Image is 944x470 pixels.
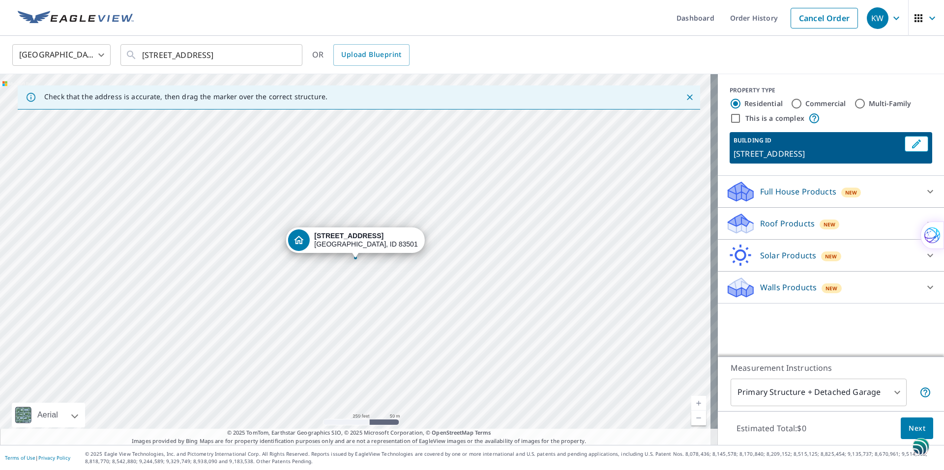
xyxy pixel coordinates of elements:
[12,41,111,69] div: [GEOGRAPHIC_DATA]
[731,362,931,374] p: Measurement Instructions
[726,244,936,267] div: Solar ProductsNew
[726,212,936,235] div: Roof ProductsNew
[44,92,327,101] p: Check that the address is accurate, then drag the marker over the correct structure.
[745,113,804,123] label: This is a complex
[913,437,929,455] img: svg+xml;base64,PHN2ZyB3aWR0aD0iNDgiIGhlaWdodD0iNDgiIHZpZXdCb3g9IjAgMCA0OCA0OCIgZmlsbD0ibm9uZSIgeG...
[760,249,816,261] p: Solar Products
[5,454,35,461] a: Terms of Use
[12,403,85,427] div: Aerial
[791,8,858,28] a: Cancel Order
[227,429,491,437] span: © 2025 TomTom, Earthstar Geographics SIO, © 2025 Microsoft Corporation, ©
[85,450,939,465] p: © 2025 Eagle View Technologies, Inc. and Pictometry International Corp. All Rights Reserved. Repo...
[905,136,928,152] button: Edit building 1
[867,7,888,29] div: KW
[38,454,70,461] a: Privacy Policy
[34,403,61,427] div: Aerial
[314,232,383,240] strong: [STREET_ADDRESS]
[730,86,932,95] div: PROPERTY TYPE
[901,417,933,440] button: Next
[734,148,901,160] p: [STREET_ADDRESS]
[341,49,401,61] span: Upload Blueprint
[760,186,836,197] p: Full House Products
[142,41,282,69] input: Search by address or latitude-longitude
[726,276,936,299] div: Walls ProductsNew
[691,396,706,411] a: Current Level 17, Zoom In
[909,422,925,435] span: Next
[919,387,931,398] span: Your report will include the primary structure and a detached garage if one exists.
[5,455,70,461] p: |
[731,379,907,406] div: Primary Structure + Detached Garage
[314,232,417,249] div: [GEOGRAPHIC_DATA], ID 83501
[726,180,936,203] div: Full House ProductsNew
[475,429,491,436] a: Terms
[432,429,473,436] a: OpenStreetMap
[18,11,134,26] img: EV Logo
[760,281,817,293] p: Walls Products
[805,99,846,109] label: Commercial
[312,44,410,66] div: OR
[869,99,912,109] label: Multi-Family
[683,91,696,104] button: Close
[734,136,771,144] p: BUILDING ID
[825,252,837,260] span: New
[333,44,409,66] a: Upload Blueprint
[845,189,857,196] span: New
[744,99,783,109] label: Residential
[286,227,424,258] div: Dropped pin, building 1, Residential property, 227 Prospect Ave Lewiston, ID 83501
[760,218,815,229] p: Roof Products
[691,411,706,425] a: Current Level 17, Zoom Out
[824,221,836,228] span: New
[826,284,838,292] span: New
[729,417,814,439] p: Estimated Total: $0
